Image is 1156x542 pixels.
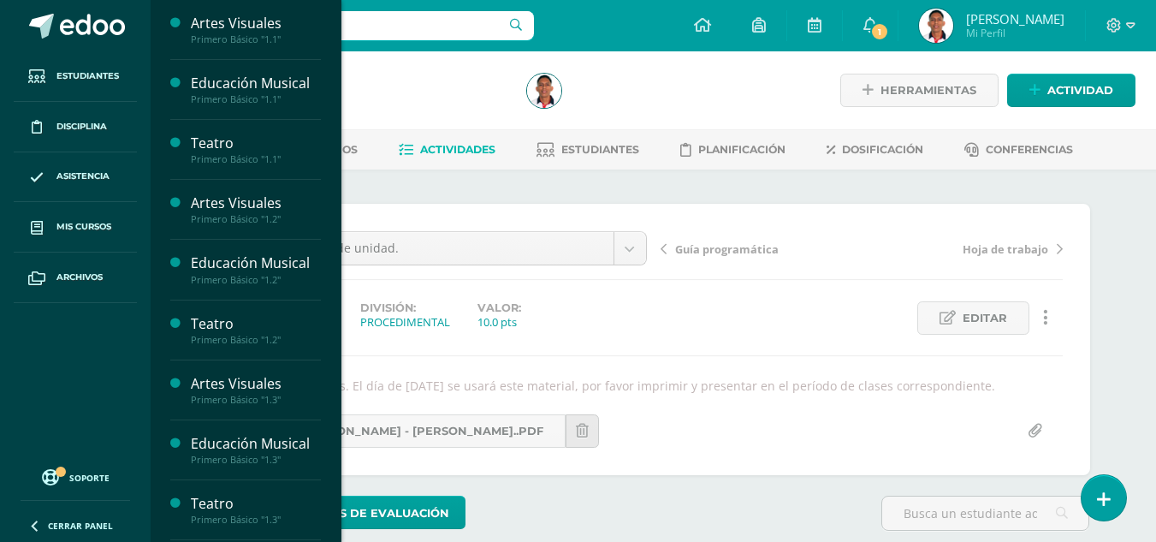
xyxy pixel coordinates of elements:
span: Mis cursos [56,220,111,234]
div: Primero Básico "1.3" [191,394,321,406]
span: Análisis obra de unidad. [258,232,601,265]
label: División: [360,301,450,314]
div: Teatro [191,494,321,514]
div: Educación Musical [191,74,321,93]
a: Mis cursos [14,202,137,253]
a: Planificación [680,136,785,164]
a: Asistencia [14,152,137,203]
span: Planificación [698,143,785,156]
a: Análisis obra de unidad. [246,232,646,265]
span: Actividades [420,143,495,156]
div: Educación Musical [191,253,321,273]
label: Valor: [477,301,521,314]
span: Herramientas [880,74,976,106]
span: [PERSON_NAME] [966,10,1064,27]
a: Archivos [14,253,137,303]
a: Educación MusicalPrimero Básico "1.2" [191,253,321,285]
div: Primero Básico "1.2" [191,213,321,225]
a: [PERSON_NAME] - [PERSON_NAME]..pdf [256,414,566,448]
span: 1 [870,22,889,41]
span: Dosificación [842,143,923,156]
div: Teatro [191,134,321,153]
span: Disciplina [56,120,107,134]
span: Actividad [1047,74,1113,106]
a: Actividades [399,136,495,164]
div: Artes Visuales [191,194,321,213]
span: Asistencia [56,170,110,183]
div: Primero Básico "1.2" [191,274,321,286]
div: Primero Básico "1.1" [191,153,321,165]
span: Cerrar panel [48,520,113,532]
a: Educación MusicalPrimero Básico "1.1" [191,74,321,105]
div: Artes Visuales [191,14,321,33]
span: Editar [963,302,1007,334]
a: TeatroPrimero Básico "1.2" [191,314,321,346]
a: Guía programática [661,240,862,257]
a: Dosificación [827,136,923,164]
a: Artes VisualesPrimero Básico "1.3" [191,374,321,406]
div: Primero Básico "1.2" [191,334,321,346]
input: Busca un estudiante aquí... [882,497,1088,530]
a: Educación MusicalPrimero Básico "1.3" [191,434,321,466]
span: Soporte [69,472,110,484]
div: Educación Musical [191,434,321,454]
a: Conferencias [964,136,1073,164]
h1: Teatro [216,70,507,94]
span: Conferencias [986,143,1073,156]
div: Segundo Básico '2.1' [216,94,507,110]
a: TeatroPrimero Básico "1.3" [191,494,321,526]
a: Estudiantes [537,136,639,164]
span: Guía programática [675,241,779,257]
div: 10.0 pts [477,314,521,330]
div: Primero Básico "1.1" [191,93,321,105]
span: Archivos [56,271,103,284]
a: Artes VisualesPrimero Básico "1.1" [191,14,321,45]
div: Primero Básico "1.1" [191,33,321,45]
a: Estudiantes [14,51,137,102]
span: Mi Perfil [966,26,1064,40]
a: Herramientas [840,74,999,107]
div: Artes Visuales [191,374,321,394]
div: PROCEDIMENTAL [360,314,450,330]
img: bbe31b637bae6f76c657eb9e9fee595e.png [527,74,561,108]
div: Primero Básico "1.3" [191,514,321,526]
span: Hoja de trabajo [963,241,1048,257]
div: Saludos cordiales. El día de [DATE] se usará este material, por favor imprimir y presentar en el ... [238,378,1070,394]
div: Teatro [191,314,321,334]
a: Disciplina [14,102,137,152]
span: Estudiantes [561,143,639,156]
span: Herramientas de evaluación [251,497,449,529]
a: Soporte [21,465,130,488]
a: TeatroPrimero Básico "1.1" [191,134,321,165]
span: Estudiantes [56,69,119,83]
a: Artes VisualesPrimero Básico "1.2" [191,194,321,225]
input: Busca un usuario... [162,11,534,40]
div: Primero Básico "1.3" [191,454,321,466]
img: bbe31b637bae6f76c657eb9e9fee595e.png [919,9,953,43]
a: Hoja de trabajo [862,240,1063,257]
a: Actividad [1007,74,1135,107]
